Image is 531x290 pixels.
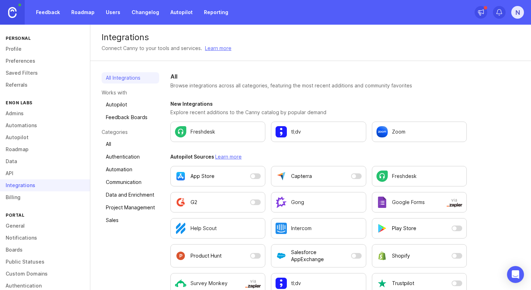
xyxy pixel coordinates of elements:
[392,199,425,206] p: Google Forms
[102,151,159,162] a: Authentication
[102,189,159,200] a: Data and Enrichment
[392,252,410,259] p: Shopify
[170,100,467,107] h3: New Integrations
[67,6,99,19] a: Roadmap
[191,128,215,135] p: Freshdesk
[102,6,125,19] a: Users
[170,109,467,116] p: Explore recent additions to the Canny catalog by popular demand
[392,128,405,135] p: Zoom
[32,6,64,19] a: Feedback
[191,225,217,232] p: Help Scout
[102,72,159,84] a: All Integrations
[291,225,312,232] p: Intercom
[102,112,159,123] a: Feedback Boards
[170,218,265,239] a: Configure Help Scout settings.
[291,280,301,287] p: tl;dv
[205,44,231,52] a: Learn more
[507,266,524,283] div: Open Intercom Messenger
[447,197,462,207] span: via
[372,122,467,142] a: Configure Zoom settings.
[447,203,462,207] img: svg+xml;base64,PHN2ZyB3aWR0aD0iNTAwIiBoZWlnaHQ9IjEzNiIgZmlsbD0ibm9uZSIgeG1sbnM9Imh0dHA6Ly93d3cudz...
[102,99,159,110] a: Autopilot
[271,122,366,142] a: Configure tl;dv settings.
[392,173,417,180] p: Freshdesk
[102,33,520,42] div: Integrations
[392,280,414,287] p: Trustpilot
[291,128,301,135] p: tl;dv
[191,173,215,180] p: App Store
[170,166,265,186] button: App Store is currently disabled as an Autopilot data source. Open a modal to adjust settings.
[170,122,265,142] a: Configure Freshdesk settings.
[372,192,467,212] a: Configure Google Forms in a new tab.
[271,218,366,239] a: Configure Intercom settings.
[271,244,366,267] button: Salesforce AppExchange is currently disabled as an Autopilot data source. Open a modal to adjust ...
[291,249,348,263] p: Salesforce AppExchange
[511,6,524,19] button: N
[372,166,467,186] a: Configure Freshdesk settings.
[170,192,265,212] button: G2 is currently disabled as an Autopilot data source. Open a modal to adjust settings.
[191,252,222,259] p: Product Hunt
[372,218,467,239] button: Play Store is currently disabled as an Autopilot data source. Open a modal to adjust settings.
[372,244,467,267] button: Shopify is currently disabled as an Autopilot data source. Open a modal to adjust settings.
[170,244,265,267] button: Product Hunt is currently disabled as an Autopilot data source. Open a modal to adjust settings.
[291,199,304,206] p: Gong
[170,82,467,89] p: Browse integrations across all categories, featuring the most recent additions and community favo...
[102,138,159,150] a: All
[127,6,163,19] a: Changelog
[170,72,467,81] h2: All
[102,44,202,52] div: Connect Canny to your tools and services.
[102,215,159,226] a: Sales
[191,199,197,206] p: G2
[102,129,159,136] p: Categories
[102,89,159,96] p: Works with
[102,202,159,213] a: Project Management
[271,166,366,186] button: Capterra is currently disabled as an Autopilot data source. Open a modal to adjust settings.
[245,284,261,288] img: svg+xml;base64,PHN2ZyB3aWR0aD0iNTAwIiBoZWlnaHQ9IjEzNiIgZmlsbD0ibm9uZSIgeG1sbnM9Imh0dHA6Ly93d3cudz...
[291,173,312,180] p: Capterra
[271,192,366,212] a: Configure Gong settings.
[245,278,261,288] span: via
[8,7,17,18] img: Canny Home
[102,164,159,175] a: Automation
[215,154,242,160] a: Learn more
[200,6,233,19] a: Reporting
[166,6,197,19] a: Autopilot
[170,153,467,160] h3: Autopilot Sources
[191,280,228,287] p: Survey Monkey
[392,225,416,232] p: Play Store
[102,177,159,188] a: Communication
